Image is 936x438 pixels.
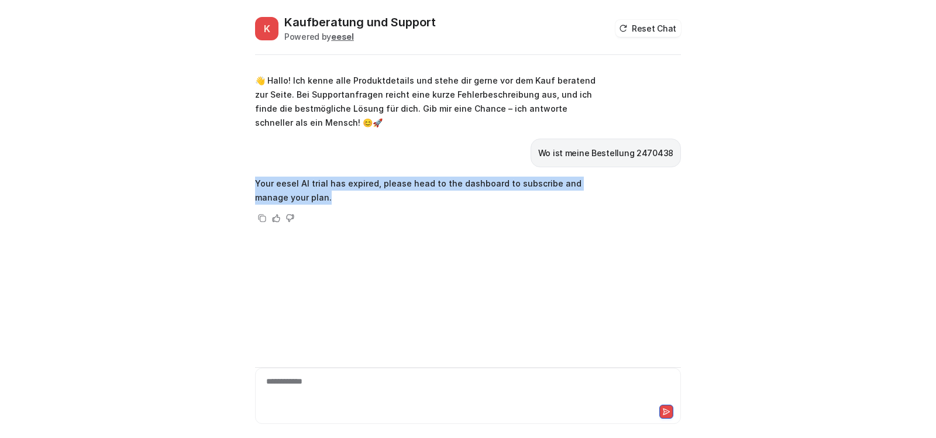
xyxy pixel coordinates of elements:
[255,74,597,130] p: 👋 Hallo! Ich kenne alle Produktdetails und stehe dir gerne vor dem Kauf beratend zur Seite. Bei S...
[255,177,597,205] p: Your eesel AI trial has expired, please head to the dashboard to subscribe and manage your plan.
[331,32,354,42] b: eesel
[538,146,673,160] p: Wo ist meine Bestellung 2470438
[255,17,278,40] span: K
[284,30,436,43] div: Powered by
[284,14,436,30] h2: Kaufberatung und Support
[615,20,681,37] button: Reset Chat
